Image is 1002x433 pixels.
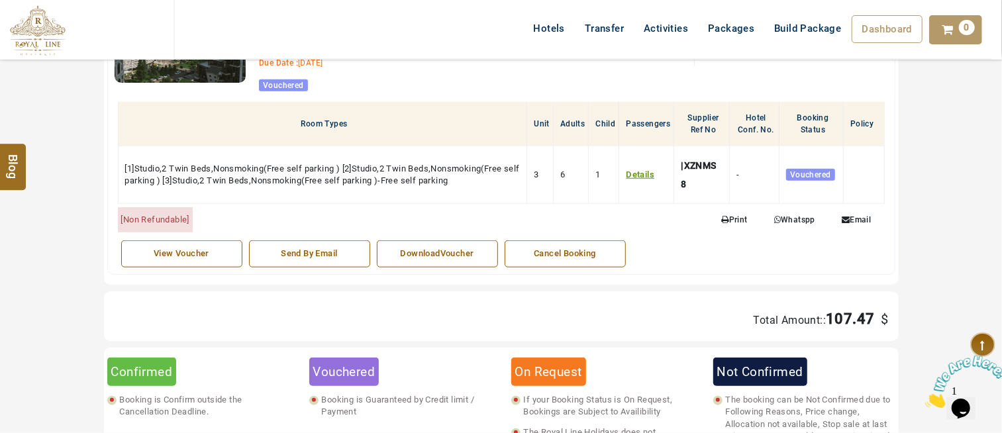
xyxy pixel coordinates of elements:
[511,358,586,386] div: On Request
[589,102,619,146] th: Child
[832,211,881,230] a: Email
[850,119,874,128] span: Policy
[959,20,975,35] span: 0
[5,154,22,166] span: Blog
[634,15,698,42] a: Activities
[121,240,242,267] a: View Voucher
[384,248,491,260] div: DownloadVoucher
[524,15,575,42] a: Hotels
[107,358,177,386] div: Confirmed
[774,215,815,224] span: Whatspp
[319,394,491,418] span: Booking is Guaranteed by Credit limit / Payment
[377,240,498,267] a: DownloadVoucher
[309,358,379,386] div: Vouchered
[5,5,11,17] span: 1
[125,164,520,185] span: [1]Studio,2 Twin Beds,Nonsmoking(Free self parking ) [2]Studio,2 Twin Beds,Nonsmoking(Free self p...
[534,169,538,179] span: 3
[698,15,764,42] a: Packages
[121,215,189,224] span: [Non Refundable]
[619,102,674,146] th: Passengers
[249,240,370,267] a: Send By Email
[764,15,851,42] a: Build Package
[553,102,588,146] th: Adults
[764,211,825,230] a: Whatspp
[10,5,66,56] img: The Royal Line Holidays
[721,215,747,224] span: Print
[256,248,363,260] div: Send By Email
[505,240,626,267] a: Cancel Booking
[754,314,827,326] span: Total Amount::
[713,358,807,386] div: Not Confirmed
[826,311,874,327] span: 107.47
[729,102,779,146] th: Hotel Conf. No.
[527,102,554,146] th: Unit
[736,169,739,179] span: -
[117,394,289,418] span: Booking is Confirm outside the Cancellation Deadline.
[512,248,619,260] div: Cancel Booking
[521,394,693,418] span: If your Booking Status is On Request, Bookings are Subject to Availibility
[674,102,730,146] th: Supplier Ref No
[681,156,726,193] div: |XZNMS8
[786,169,835,181] span: Vouchered
[779,102,844,146] th: Booking Status
[920,350,1002,413] iframe: chat widget
[626,169,654,179] a: Details
[5,5,87,58] img: Chat attention grabber
[128,248,235,260] div: View Voucher
[575,15,634,42] a: Transfer
[842,215,871,224] span: Email
[118,102,527,146] th: Room Types
[862,23,913,35] span: Dashboard
[711,211,757,230] a: Print
[877,311,888,327] span: $
[929,15,982,44] a: 0
[560,169,565,179] span: 6
[595,169,600,179] span: 1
